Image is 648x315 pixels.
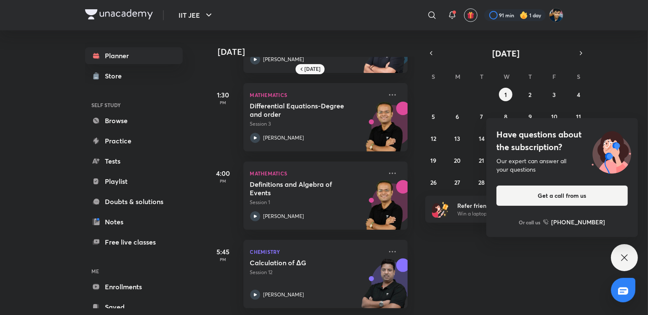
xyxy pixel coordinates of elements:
h5: Calculation of ΔG [250,258,355,267]
a: Tests [85,153,183,170]
button: October 7, 2025 [475,110,488,123]
img: unacademy [361,102,408,160]
a: Practice [85,132,183,149]
h4: [DATE] [218,47,416,57]
button: avatar [464,8,477,22]
abbr: October 8, 2025 [504,113,507,121]
a: Planner [85,47,183,64]
a: Company Logo [85,9,153,22]
abbr: October 1, 2025 [504,91,507,99]
a: [PHONE_NUMBER] [543,218,605,226]
a: Doubts & solutions [85,193,183,210]
abbr: Wednesday [504,73,509,81]
button: October 9, 2025 [523,110,537,123]
abbr: Tuesday [480,73,483,81]
button: October 1, 2025 [499,88,512,101]
h5: 1:30 [206,90,240,100]
abbr: October 7, 2025 [480,113,483,121]
p: PM [206,178,240,183]
button: [DATE] [437,47,575,59]
img: avatar [467,11,475,19]
p: [PERSON_NAME] [264,291,304,299]
abbr: October 14, 2025 [479,135,485,143]
p: Session 3 [250,120,382,128]
button: October 20, 2025 [451,153,464,167]
p: PM [206,100,240,105]
button: October 12, 2025 [427,132,440,145]
abbr: October 6, 2025 [456,113,459,121]
button: October 14, 2025 [475,132,488,145]
abbr: October 2, 2025 [528,91,531,99]
h5: 5:45 [206,247,240,257]
p: [PERSON_NAME] [264,134,304,142]
button: October 26, 2025 [427,175,440,189]
abbr: October 10, 2025 [551,113,557,121]
p: [PERSON_NAME] [264,213,304,220]
abbr: October 5, 2025 [432,113,435,121]
img: unacademy [361,180,408,238]
p: Chemistry [250,247,382,257]
button: October 28, 2025 [475,175,488,189]
abbr: October 19, 2025 [430,156,436,164]
div: Our expert can answer all your questions [496,157,628,174]
h6: Refer friends [457,201,561,210]
abbr: October 27, 2025 [455,178,461,186]
button: IIT JEE [174,7,219,24]
h6: SELF STUDY [85,98,183,112]
abbr: Thursday [528,73,532,81]
button: October 27, 2025 [451,175,464,189]
p: Session 12 [250,269,382,276]
button: October 8, 2025 [499,110,512,123]
p: Or call us [519,218,541,226]
abbr: Monday [456,73,461,81]
button: October 19, 2025 [427,153,440,167]
button: October 3, 2025 [547,88,561,101]
span: [DATE] [492,48,520,59]
abbr: Friday [552,73,556,81]
h5: Definitions and Algebra of Events [250,180,355,197]
img: ttu_illustration_new.svg [585,128,638,174]
h5: 4:00 [206,168,240,178]
button: October 10, 2025 [547,110,561,123]
h4: Have questions about the subscription? [496,128,628,153]
a: Store [85,67,183,84]
button: Get a call from us [496,186,628,206]
img: streak [520,11,528,19]
abbr: October 4, 2025 [577,91,580,99]
h5: Differential Equations-Degree and order [250,102,355,118]
h6: [PHONE_NUMBER] [552,218,605,226]
abbr: October 20, 2025 [454,156,461,164]
a: Playlist [85,173,183,190]
abbr: Sunday [432,73,435,81]
p: [PERSON_NAME] [264,56,304,63]
button: October 4, 2025 [572,88,585,101]
a: Free live classes [85,234,183,250]
p: Mathematics [250,90,382,100]
abbr: October 9, 2025 [528,113,532,121]
button: October 6, 2025 [451,110,464,123]
button: October 13, 2025 [451,132,464,145]
abbr: October 13, 2025 [455,135,461,143]
p: Session 1 [250,199,382,206]
img: SHREYANSH GUPTA [549,8,563,22]
img: Company Logo [85,9,153,19]
abbr: October 3, 2025 [552,91,556,99]
img: referral [432,201,449,218]
abbr: October 26, 2025 [430,178,437,186]
p: PM [206,257,240,262]
button: October 11, 2025 [572,110,585,123]
p: Mathematics [250,168,382,178]
abbr: October 11, 2025 [576,113,581,121]
button: October 2, 2025 [523,88,537,101]
div: Store [105,71,127,81]
button: October 5, 2025 [427,110,440,123]
h6: ME [85,264,183,278]
abbr: October 12, 2025 [431,135,436,143]
abbr: October 28, 2025 [479,178,485,186]
button: October 21, 2025 [475,153,488,167]
abbr: Saturday [577,73,580,81]
a: Notes [85,213,183,230]
p: Win a laptop, vouchers & more [457,210,561,218]
h6: [DATE] [305,66,321,73]
abbr: October 21, 2025 [479,156,485,164]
